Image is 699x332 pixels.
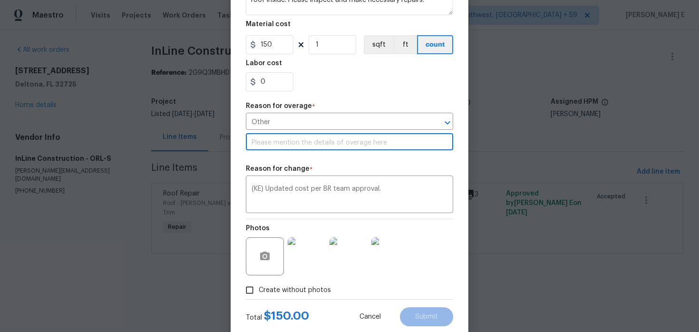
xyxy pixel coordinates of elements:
h5: Labor cost [246,60,282,67]
h5: Reason for overage [246,103,312,109]
span: Submit [415,313,438,321]
input: Please mention the details of overage here [246,136,453,150]
h5: Photos [246,225,270,232]
button: sqft [364,35,393,54]
input: Select a reason for overage [246,115,427,130]
button: Submit [400,307,453,326]
span: Cancel [359,313,381,321]
span: $ 150.00 [264,310,309,322]
button: ft [393,35,417,54]
textarea: (KE) Updated cost per BR team approval. [252,186,447,205]
button: count [417,35,453,54]
button: Cancel [344,307,396,326]
div: Total [246,311,309,322]
h5: Reason for change [246,166,310,172]
h5: Material cost [246,21,291,28]
span: Create without photos [259,285,331,295]
button: Open [441,116,454,129]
